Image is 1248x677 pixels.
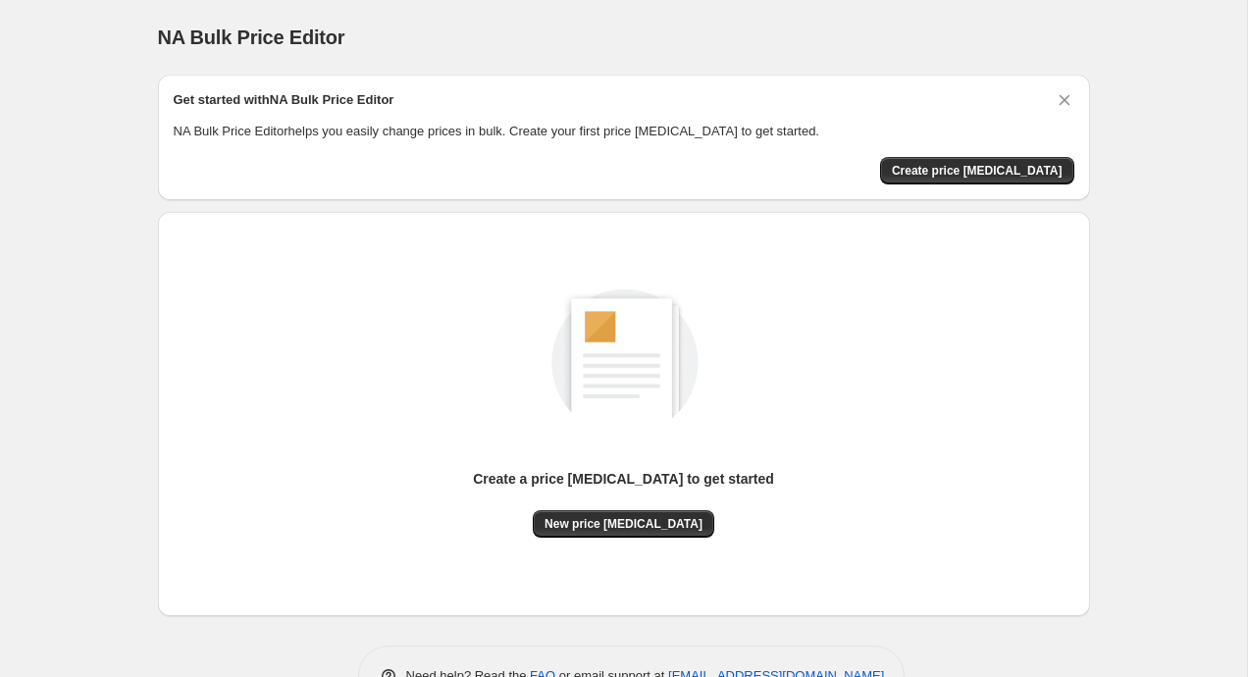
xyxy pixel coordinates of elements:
button: Dismiss card [1055,90,1074,110]
p: Create a price [MEDICAL_DATA] to get started [473,469,774,489]
span: New price [MEDICAL_DATA] [545,516,702,532]
p: NA Bulk Price Editor helps you easily change prices in bulk. Create your first price [MEDICAL_DAT... [174,122,1074,141]
button: Create price change job [880,157,1074,184]
h2: Get started with NA Bulk Price Editor [174,90,394,110]
span: NA Bulk Price Editor [158,26,345,48]
button: New price [MEDICAL_DATA] [533,510,714,538]
span: Create price [MEDICAL_DATA] [892,163,1063,179]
